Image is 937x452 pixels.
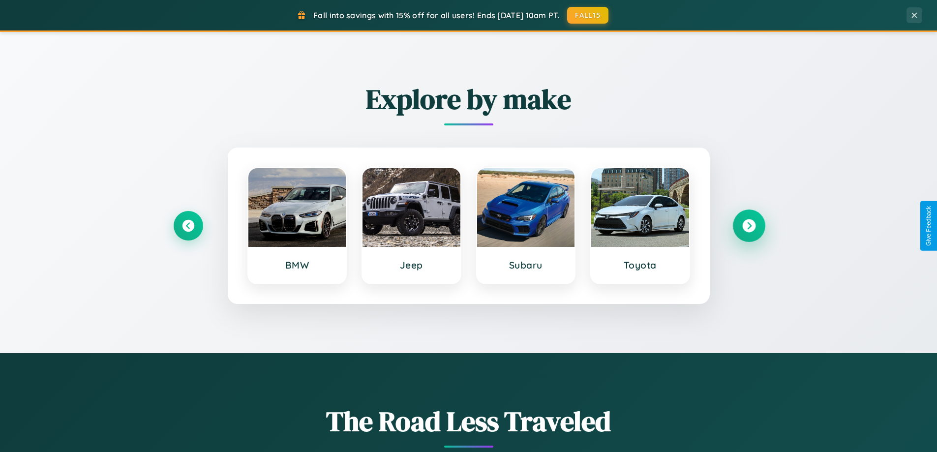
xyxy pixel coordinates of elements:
[372,259,451,271] h3: Jeep
[174,80,764,118] h2: Explore by make
[313,10,560,20] span: Fall into savings with 15% off for all users! Ends [DATE] 10am PT.
[487,259,565,271] h3: Subaru
[174,402,764,440] h1: The Road Less Traveled
[567,7,608,24] button: FALL15
[258,259,336,271] h3: BMW
[925,206,932,246] div: Give Feedback
[601,259,679,271] h3: Toyota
